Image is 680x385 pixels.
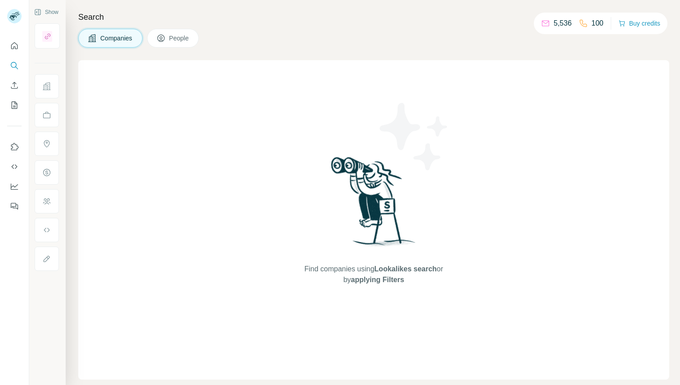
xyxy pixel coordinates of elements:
[618,17,660,30] button: Buy credits
[302,264,446,285] span: Find companies using or by
[374,265,437,273] span: Lookalikes search
[169,34,190,43] span: People
[327,155,421,255] img: Surfe Illustration - Woman searching with binoculars
[591,18,604,29] p: 100
[7,178,22,195] button: Dashboard
[351,276,404,283] span: applying Filters
[7,77,22,93] button: Enrich CSV
[7,58,22,74] button: Search
[7,38,22,54] button: Quick start
[78,11,669,23] h4: Search
[7,139,22,155] button: Use Surfe on LinkedIn
[374,96,455,177] img: Surfe Illustration - Stars
[7,198,22,214] button: Feedback
[7,97,22,113] button: My lists
[100,34,133,43] span: Companies
[28,5,65,19] button: Show
[554,18,572,29] p: 5,536
[7,159,22,175] button: Use Surfe API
